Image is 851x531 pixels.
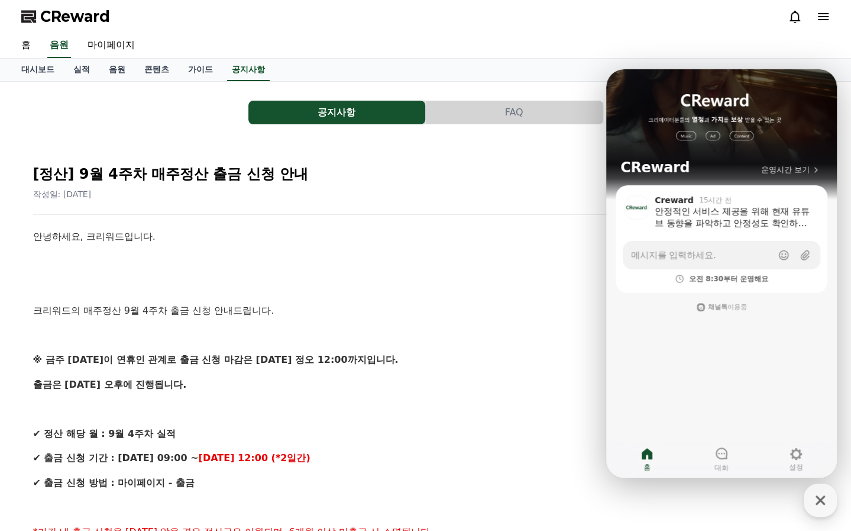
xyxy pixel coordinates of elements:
[606,69,837,478] iframe: Channel chat
[12,33,40,58] a: 홈
[426,101,603,124] button: FAQ
[33,452,199,464] strong: ✔ 출금 신청 기간 : [DATE] 09:00 ~
[227,59,270,81] a: 공지사항
[33,229,818,244] p: 안녕하세요, 크리워드입니다.
[40,7,110,26] span: CReward
[33,303,818,318] p: 크리워드의 매주정산 9월 4주차 출금 신청 안내드립니다.
[33,428,176,439] strong: ✔ 정산 해당 월 : 9월 4주차 실적
[179,59,222,81] a: 가이드
[248,101,425,124] button: 공지사항
[78,33,144,58] a: 마이페이지
[33,189,92,199] span: 작성일: [DATE]
[248,101,426,124] a: 공지사항
[21,7,110,26] a: CReward
[199,452,268,464] strong: [DATE] 12:00
[33,379,187,390] strong: 출금은 [DATE] 오후에 진행됩니다.
[33,477,195,488] strong: ✔ 출금 신청 방법 : 마이페이지 - 출금
[271,452,310,464] strong: (*2일간)
[135,59,179,81] a: 콘텐츠
[33,354,399,365] strong: ※ 금주 [DATE]이 연휴인 관계로 출금 신청 마감은 [DATE] 정오 12:00까지입니다.
[64,59,99,81] a: 실적
[99,59,135,81] a: 음원
[47,33,71,58] a: 음원
[33,165,818,184] h2: [정산] 9월 4주차 매주정산 출금 신청 안내
[12,59,64,81] a: 대시보드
